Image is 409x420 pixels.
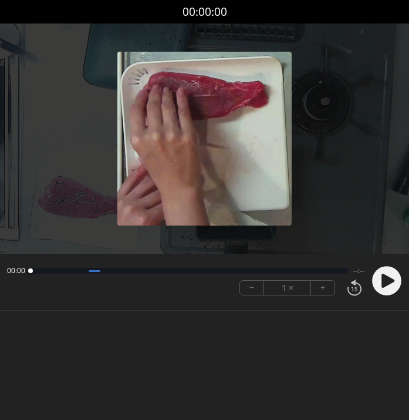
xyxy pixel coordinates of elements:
[311,281,334,295] button: +
[117,52,291,226] img: Poster Image
[7,266,25,275] span: 00:00
[182,4,227,21] a: 00:00:00
[264,281,311,295] div: 1 ×
[240,281,264,295] button: −
[353,266,364,275] span: --:--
